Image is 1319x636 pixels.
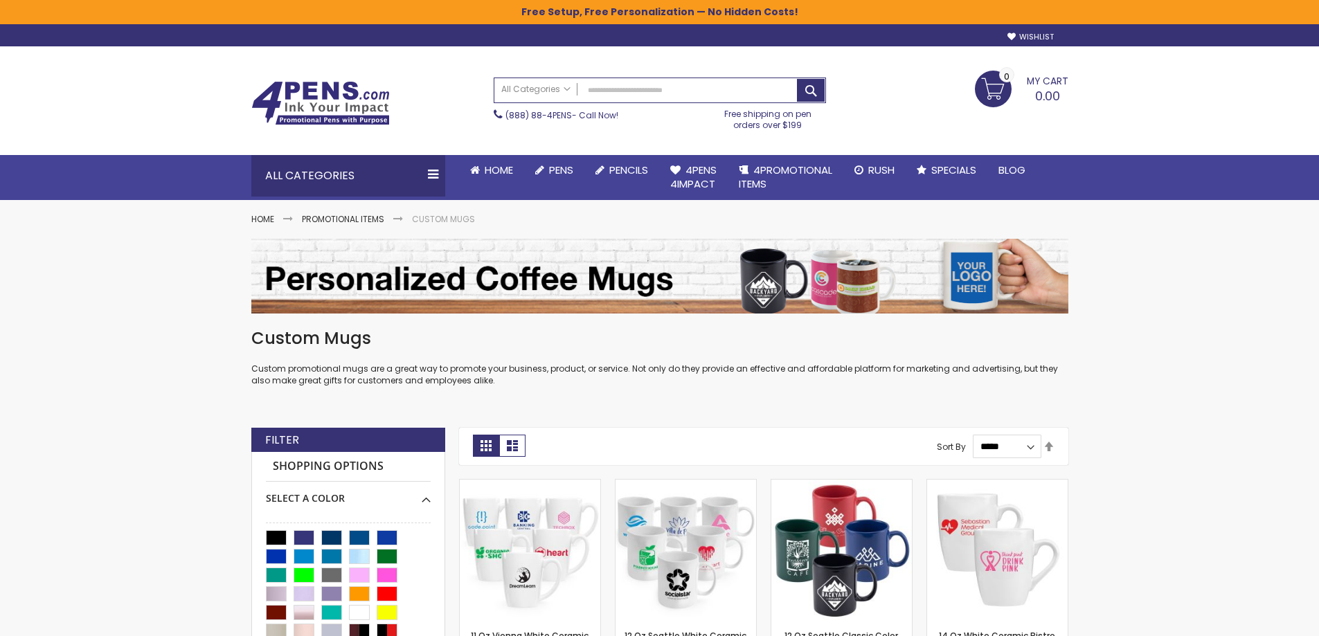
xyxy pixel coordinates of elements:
div: Select A Color [266,482,431,505]
span: 0.00 [1035,87,1060,105]
a: All Categories [494,78,577,101]
a: Pencils [584,155,659,185]
a: 4Pens4impact [659,155,728,200]
div: All Categories [251,155,445,197]
img: 12 Oz Seattle Classic Color Ceramic Mug [771,480,912,620]
a: 12 Oz Seattle White Ceramic Mug [616,479,756,491]
a: Blog [987,155,1037,185]
span: - Call Now! [505,109,618,121]
span: 0 [1004,70,1010,83]
span: Specials [931,163,976,177]
span: Home [485,163,513,177]
a: (888) 88-4PENS [505,109,572,121]
a: Home [459,155,524,185]
img: 4Pens Custom Pens and Promotional Products [251,81,390,125]
img: 14 Oz White Ceramic Bistro Mug [927,480,1068,620]
span: Blog [998,163,1025,177]
a: 12 Oz Seattle Classic Color Ceramic Mug [771,479,912,491]
span: 4PROMOTIONAL ITEMS [739,163,832,191]
span: All Categories [501,84,571,95]
a: Pens [524,155,584,185]
img: 12 Oz Seattle White Ceramic Mug [616,480,756,620]
span: 4Pens 4impact [670,163,717,191]
img: 11 Oz Vienna White Ceramic Bistro Mug [460,480,600,620]
label: Sort By [937,440,966,452]
a: Promotional Items [302,213,384,225]
a: 11 Oz Vienna White Ceramic Bistro Mug [460,479,600,491]
a: 0.00 0 [975,71,1068,105]
strong: Custom Mugs [412,213,475,225]
span: Pens [549,163,573,177]
img: Custom Mugs [251,239,1068,314]
strong: Shopping Options [266,452,431,482]
a: Home [251,213,274,225]
strong: Filter [265,433,299,448]
span: Pencils [609,163,648,177]
span: Rush [868,163,895,177]
a: Rush [843,155,906,185]
a: 14 Oz White Ceramic Bistro Mug [927,479,1068,491]
p: Custom promotional mugs are a great way to promote your business, product, or service. Not only d... [251,363,1068,385]
a: Wishlist [1007,32,1054,42]
div: Free shipping on pen orders over $199 [710,103,826,131]
a: Specials [906,155,987,185]
h1: Custom Mugs [251,327,1068,349]
a: 4PROMOTIONALITEMS [728,155,843,200]
strong: Grid [473,435,499,457]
